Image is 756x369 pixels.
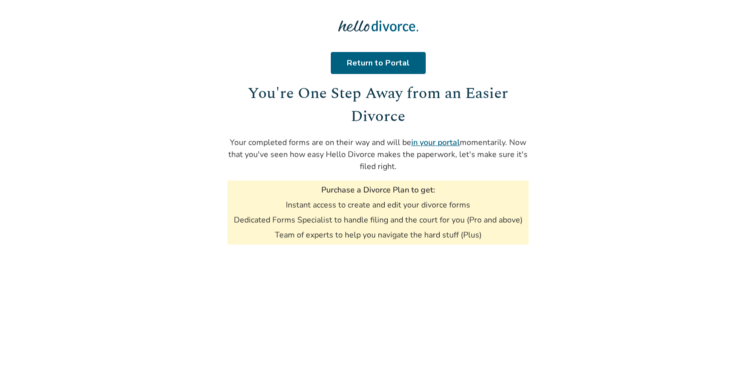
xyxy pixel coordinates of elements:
a: Return to Portal [331,52,426,74]
li: Dedicated Forms Specialist to handle filing and the court for you (Pro and above) [234,214,523,225]
img: Hello Divorce Logo [338,16,418,36]
h3: Purchase a Divorce Plan to get: [321,184,435,195]
p: Your completed forms are on their way and will be momentarily. Now that you've seen how easy Hell... [227,136,529,172]
li: Team of experts to help you navigate the hard stuff (Plus) [275,229,482,240]
li: Instant access to create and edit your divorce forms [286,199,470,210]
a: in your portal [411,137,460,148]
h1: You're One Step Away from an Easier Divorce [227,82,529,128]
